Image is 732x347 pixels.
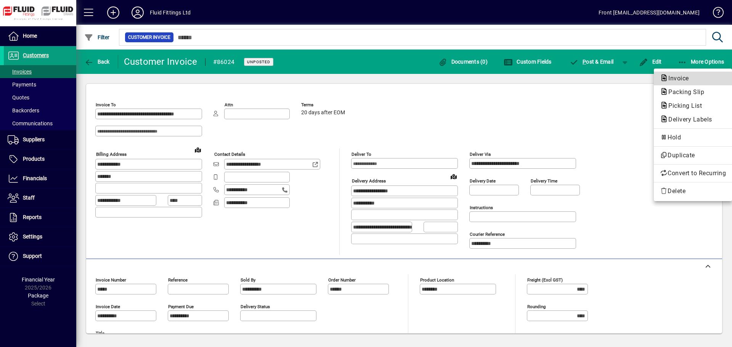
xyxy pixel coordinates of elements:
[660,102,706,109] span: Picking List
[660,88,708,96] span: Packing Slip
[660,133,726,142] span: Hold
[660,187,726,196] span: Delete
[660,116,716,123] span: Delivery Labels
[660,169,726,178] span: Convert to Recurring
[660,75,693,82] span: Invoice
[660,151,726,160] span: Duplicate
